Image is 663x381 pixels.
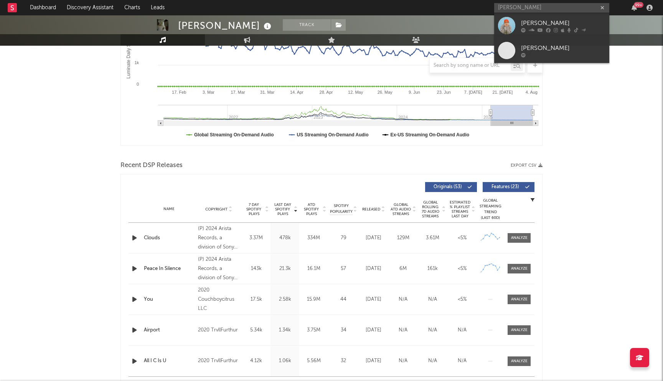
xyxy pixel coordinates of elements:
[361,326,386,334] div: [DATE]
[283,19,331,31] button: Track
[420,200,441,219] span: Global Rolling 7D Audio Streams
[297,132,369,137] text: US Streaming On-Demand Audio
[194,132,274,137] text: Global Streaming On-Demand Audio
[198,286,240,313] div: 2020 Couchboycitrus LLC
[272,202,293,216] span: Last Day Spotify Plays
[272,265,297,273] div: 21.3k
[330,265,357,273] div: 57
[425,182,477,192] button: Originals(53)
[390,326,416,334] div: N/A
[301,326,326,334] div: 3.75M
[420,296,445,303] div: N/A
[205,207,228,212] span: Copyright
[390,234,416,242] div: 129M
[361,296,386,303] div: [DATE]
[449,357,475,365] div: N/A
[390,357,416,365] div: N/A
[198,356,240,366] div: 2020 TrvllFurthur
[437,90,451,94] text: 23. Jun
[449,326,475,334] div: N/A
[172,90,186,94] text: 17. Feb
[244,326,269,334] div: 5.34k
[272,234,297,242] div: 478k
[244,234,269,242] div: 3.37M
[144,206,194,212] div: Name
[494,13,609,38] a: [PERSON_NAME]
[492,90,513,94] text: 21. [DATE]
[137,82,139,86] text: 0
[144,234,194,242] a: Clouds
[301,296,326,303] div: 15.9M
[144,357,194,365] a: All I C Is U
[488,185,523,189] span: Features ( 23 )
[198,224,240,252] div: (P) 2024 Arista Records, a division of Sony Music Entertainment/Columbia [GEOGRAPHIC_DATA]/Epic [...
[449,234,475,242] div: <5%
[420,326,445,334] div: N/A
[449,296,475,303] div: <5%
[511,163,543,168] button: Export CSV
[330,326,357,334] div: 34
[430,63,511,69] input: Search by song name or URL
[126,30,131,78] text: Luminate Daily Streams
[178,19,273,32] div: [PERSON_NAME]
[409,90,420,94] text: 9. Jun
[390,202,411,216] span: Global ATD Audio Streams
[348,90,363,94] text: 12. May
[494,38,609,63] a: [PERSON_NAME]
[449,200,470,219] span: Estimated % Playlist Streams Last Day
[301,202,322,216] span: ATD Spotify Plays
[390,296,416,303] div: N/A
[144,326,194,334] a: Airport
[449,265,475,273] div: <5%
[330,357,357,365] div: 32
[362,207,380,212] span: Released
[330,203,353,215] span: Spotify Popularity
[301,265,326,273] div: 16.1M
[634,2,643,8] div: 99 +
[260,90,275,94] text: 31. Mar
[272,357,297,365] div: 1.06k
[483,182,534,192] button: Features(23)
[120,161,183,170] span: Recent DSP Releases
[320,90,333,94] text: 28. Apr
[361,265,386,273] div: [DATE]
[632,5,637,11] button: 99+
[244,265,269,273] div: 143k
[391,132,470,137] text: Ex-US Streaming On-Demand Audio
[464,90,482,94] text: 7. [DATE]
[198,255,240,283] div: (P) 2024 Arista Records, a division of Sony Music Entertainment/Columbia [GEOGRAPHIC_DATA]/Epic [...
[244,296,269,303] div: 17.5k
[361,234,386,242] div: [DATE]
[272,326,297,334] div: 1.34k
[494,3,609,13] input: Search for artists
[420,265,445,273] div: 161k
[144,296,194,303] a: You
[301,357,326,365] div: 5.56M
[430,185,465,189] span: Originals ( 53 )
[526,90,538,94] text: 4. Aug
[361,357,386,365] div: [DATE]
[231,90,245,94] text: 17. Mar
[521,18,605,28] div: [PERSON_NAME]
[144,265,194,273] a: Peace In Silence
[301,234,326,242] div: 334M
[244,202,264,216] span: 7 Day Spotify Plays
[479,198,502,221] div: Global Streaming Trend (Last 60D)
[272,296,297,303] div: 2.58k
[330,234,357,242] div: 79
[330,296,357,303] div: 44
[420,234,445,242] div: 3.61M
[378,90,393,94] text: 26. May
[244,357,269,365] div: 4.12k
[420,357,445,365] div: N/A
[521,43,605,53] div: [PERSON_NAME]
[198,326,240,335] div: 2020 TrvllFurthur
[390,265,416,273] div: 6M
[290,90,303,94] text: 14. Apr
[203,90,215,94] text: 3. Mar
